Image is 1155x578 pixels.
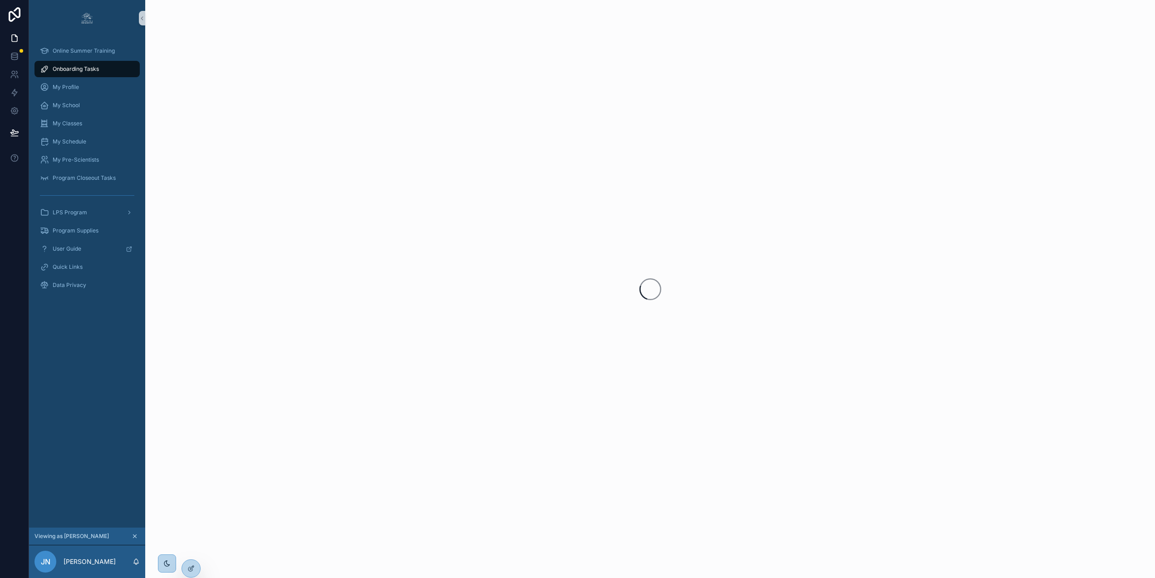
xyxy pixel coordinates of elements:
[34,79,140,95] a: My Profile
[53,209,87,216] span: LPS Program
[34,97,140,114] a: My School
[53,263,83,271] span: Quick Links
[53,282,86,289] span: Data Privacy
[53,156,99,163] span: My Pre-Scientists
[53,84,79,91] span: My Profile
[34,259,140,275] a: Quick Links
[34,533,109,540] span: Viewing as [PERSON_NAME]
[80,11,94,25] img: App logo
[53,245,81,252] span: User Guide
[53,47,115,54] span: Online Summer Training
[34,222,140,239] a: Program Supplies
[53,138,86,145] span: My Schedule
[34,133,140,150] a: My Schedule
[41,556,50,567] span: JN
[34,115,140,132] a: My Classes
[53,120,82,127] span: My Classes
[34,43,140,59] a: Online Summer Training
[34,152,140,168] a: My Pre-Scientists
[29,36,145,305] div: scrollable content
[34,170,140,186] a: Program Closeout Tasks
[53,65,99,73] span: Onboarding Tasks
[34,241,140,257] a: User Guide
[53,227,98,234] span: Program Supplies
[53,174,116,182] span: Program Closeout Tasks
[34,277,140,293] a: Data Privacy
[34,204,140,221] a: LPS Program
[34,61,140,77] a: Onboarding Tasks
[64,557,116,566] p: [PERSON_NAME]
[53,102,80,109] span: My School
